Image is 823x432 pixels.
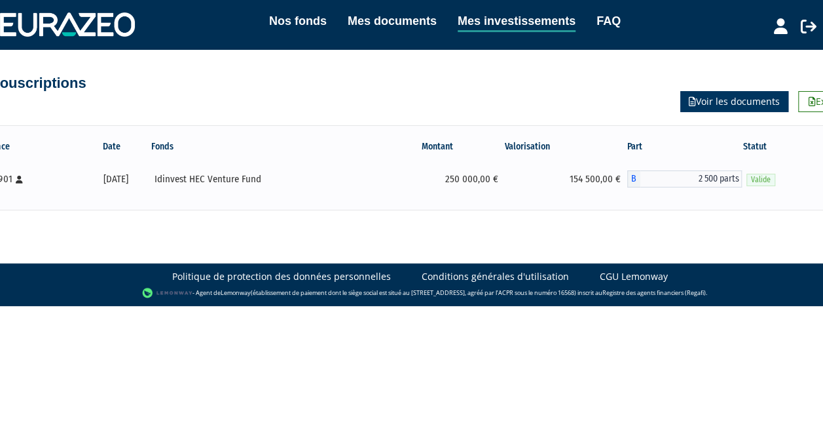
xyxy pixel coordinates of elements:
i: [Français] Personne physique [16,176,23,184]
div: B - Idinvest HEC Venture Fund [627,170,742,187]
span: B [627,170,640,187]
a: CGU Lemonway [600,270,668,283]
td: 250 000,00 € [378,158,504,200]
th: Valorisation [504,136,627,158]
th: Part [627,136,742,158]
th: Fonds [149,136,378,158]
div: Idinvest HEC Venture Fund [154,172,373,186]
div: - Agent de (établissement de paiement dont le siège social est situé au [STREET_ADDRESS], agréé p... [13,286,810,300]
th: Statut [742,136,816,158]
a: Lemonway [221,288,251,297]
a: FAQ [596,12,621,30]
a: Registre des agents financiers (Regafi) [602,288,706,297]
th: Montant [378,136,504,158]
a: Politique de protection des données personnelles [172,270,391,283]
a: Conditions générales d'utilisation [422,270,569,283]
div: [DATE] [87,172,145,186]
a: Voir les documents [680,91,788,112]
span: Valide [746,174,775,186]
td: 154 500,00 € [504,158,627,200]
a: Mes documents [348,12,437,30]
a: Nos fonds [269,12,327,30]
img: logo-lemonway.png [142,286,192,300]
th: Date [82,136,149,158]
a: Mes investissements [458,12,576,32]
span: 2 500 parts [640,170,742,187]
